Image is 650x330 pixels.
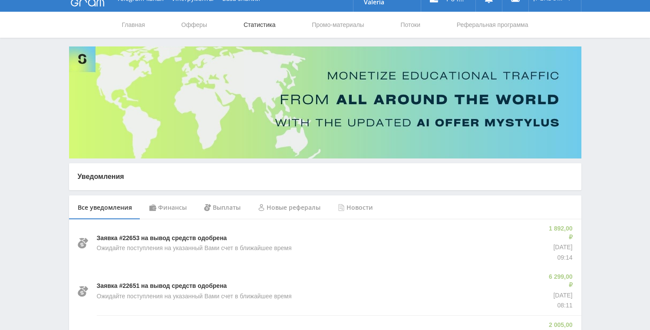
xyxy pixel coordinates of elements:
a: Офферы [181,12,208,38]
p: Заявка #22651 на вывод средств одобрена [97,282,227,290]
p: Ожидайте поступления на указанный Вами счет в ближайшее время [97,292,292,301]
a: Промо-материалы [311,12,365,38]
div: Все уведомления [69,195,141,220]
p: 1 892,00 ₽ [547,224,572,241]
p: Ожидайте поступления на указанный Вами счет в ближайшее время [97,244,292,253]
p: 08:11 [547,301,572,310]
p: 09:14 [547,254,572,262]
img: Banner [69,46,581,158]
div: Финансы [141,195,195,220]
a: Статистика [243,12,277,38]
div: Новые рефералы [249,195,329,220]
div: Выплаты [195,195,249,220]
p: [DATE] [547,243,572,252]
div: Новости [329,195,382,220]
p: [DATE] [547,291,572,300]
p: Заявка #22653 на вывод средств одобрена [97,234,227,243]
p: 6 299,00 ₽ [547,273,572,290]
a: Реферальная программа [456,12,529,38]
a: Потоки [399,12,421,38]
p: Уведомления [78,172,573,181]
a: Главная [121,12,146,38]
